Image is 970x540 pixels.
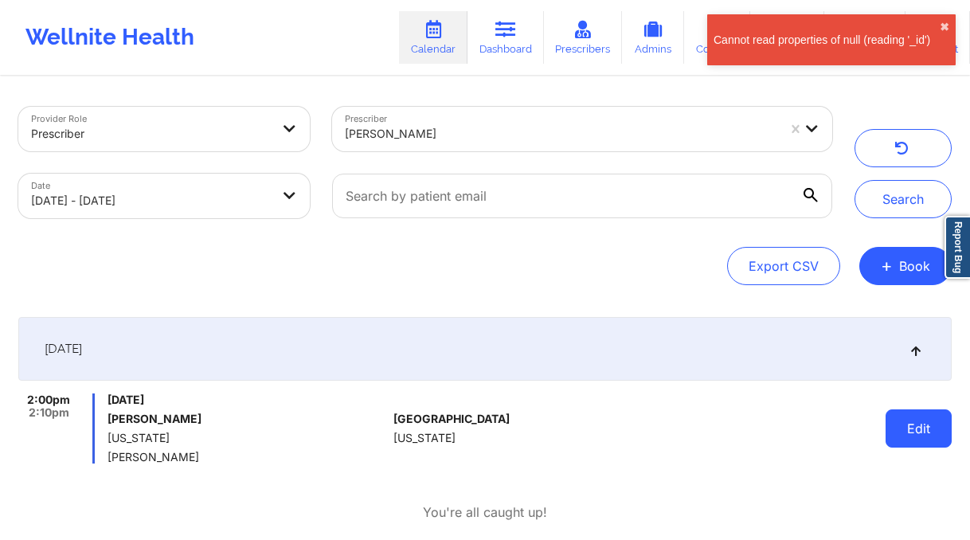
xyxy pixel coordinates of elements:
[940,21,949,33] button: close
[345,116,777,151] div: [PERSON_NAME]
[727,247,840,285] button: Export CSV
[886,409,952,448] button: Edit
[859,247,952,285] button: +Book
[945,216,970,279] a: Report Bug
[467,11,544,64] a: Dashboard
[31,183,270,218] div: [DATE] - [DATE]
[108,413,387,425] h6: [PERSON_NAME]
[31,116,270,151] div: Prescriber
[399,11,467,64] a: Calendar
[393,413,510,425] span: [GEOGRAPHIC_DATA]
[855,180,952,218] button: Search
[45,341,82,357] span: [DATE]
[27,393,70,406] span: 2:00pm
[108,432,387,444] span: [US_STATE]
[881,261,893,270] span: +
[714,32,940,48] div: Cannot read properties of null (reading '_id')
[544,11,623,64] a: Prescribers
[684,11,750,64] a: Coaches
[108,451,387,464] span: [PERSON_NAME]
[393,432,456,444] span: [US_STATE]
[108,393,387,406] span: [DATE]
[622,11,684,64] a: Admins
[423,503,547,522] p: You're all caught up!
[332,174,832,218] input: Search by patient email
[29,406,69,419] span: 2:10pm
